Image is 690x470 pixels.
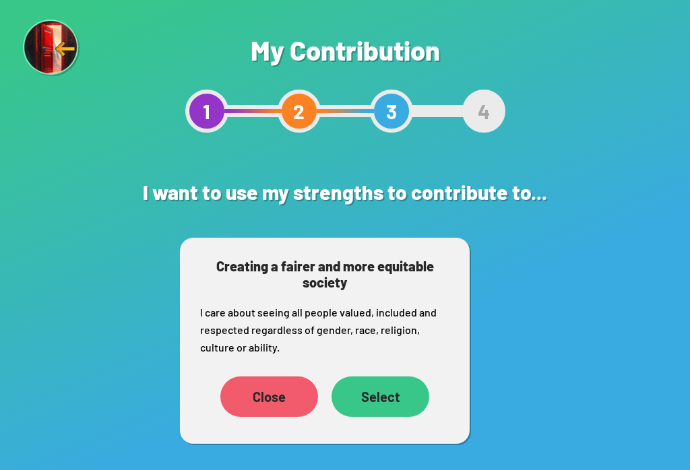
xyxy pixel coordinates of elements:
div: Close [220,376,318,417]
div: 2 [278,90,321,133]
div: 4 [462,90,505,133]
h2: I want to use my strengths to contribute to... [75,166,615,217]
div: 1 [185,90,228,133]
div: 3 [370,90,413,133]
div: Select [332,376,429,417]
h3: Creating a fairer and more equitable society [200,258,449,290]
img: Exit [23,20,81,77]
h1: My Contribution [185,34,505,66]
p: I care about seeing all people valued, included and respected regardless of gender, race, religio... [200,304,449,356]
